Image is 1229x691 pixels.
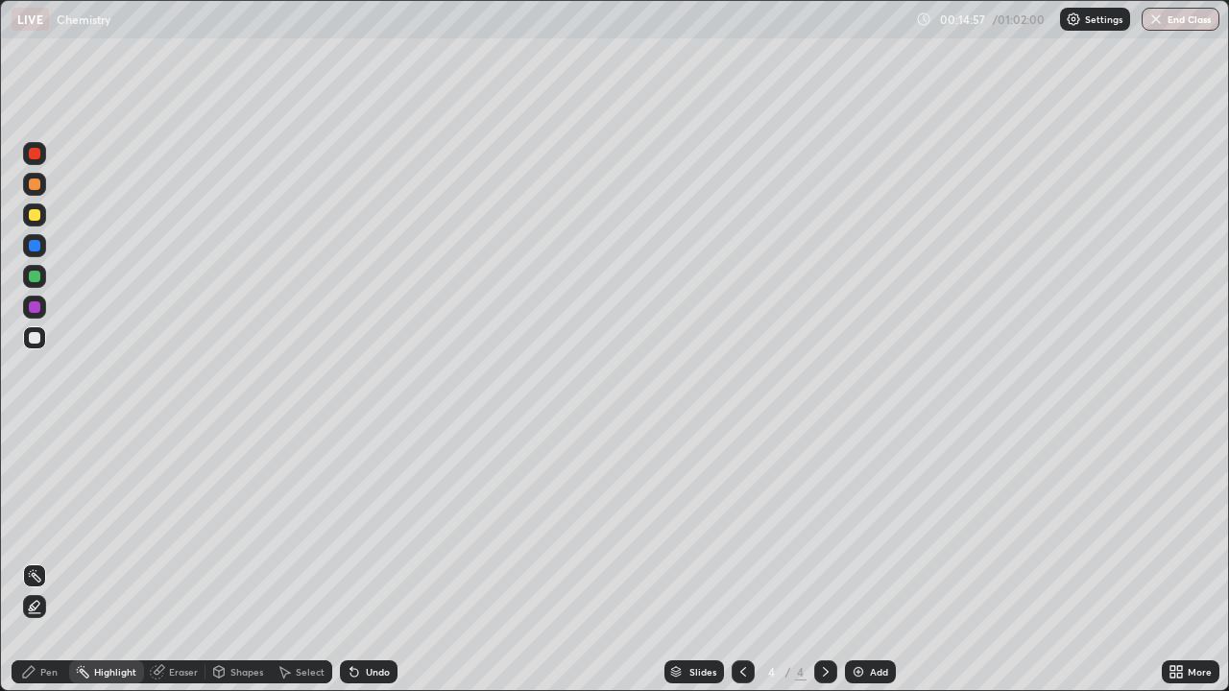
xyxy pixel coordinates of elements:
button: End Class [1142,8,1219,31]
p: LIVE [17,12,43,27]
div: Add [870,667,888,677]
div: Select [296,667,325,677]
div: / [785,666,791,678]
p: Settings [1085,14,1122,24]
div: Highlight [94,667,136,677]
img: add-slide-button [851,664,866,679]
div: Slides [689,667,716,677]
div: Pen [40,667,58,677]
div: Undo [366,667,390,677]
div: 4 [762,666,782,678]
div: Shapes [230,667,263,677]
img: class-settings-icons [1066,12,1081,27]
div: 4 [795,663,807,680]
img: end-class-cross [1148,12,1164,27]
div: Eraser [169,667,198,677]
div: More [1188,667,1212,677]
p: Chemistry [57,12,110,27]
